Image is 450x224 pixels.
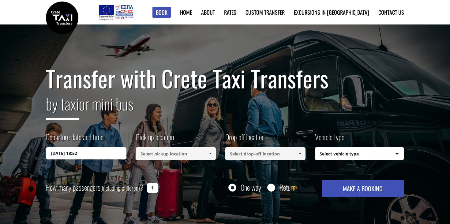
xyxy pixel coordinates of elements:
a: Show All Items [205,147,216,160]
a: About [201,8,215,16]
a: Rates [224,8,236,16]
small: (including children) [100,183,140,192]
label: One way [241,184,261,191]
input: Select drop-off location [225,147,306,160]
a: Home [180,8,192,16]
a: Crete Taxi Transfers | Safe Taxi Transfer Services from to Heraklion Airport, Chania Airport, Ret... [46,14,78,20]
img: e-bannersEUERDF180X90.jpg [98,3,134,21]
label: Pick up location [136,132,174,147]
a: Custom Transfer [246,8,285,16]
label: Return [279,184,295,191]
input: Select pickup location [136,147,216,160]
h1: Transfer with Crete Taxi Transfers [46,65,404,91]
a: Show All Items [295,147,305,160]
a: Contact us [378,8,404,16]
img: Crete Taxi Transfers | Safe Taxi Transfer Services from to Heraklion Airport, Chania Airport, Ret... [46,2,78,34]
label: How many passengers ? [46,180,143,195]
label: Vehicle type [315,132,344,147]
a: Book [152,7,171,18]
button: MAKE A BOOKING [322,180,404,197]
label: Drop off location [225,132,264,147]
span: Select vehicle type [315,147,404,160]
label: Departure date and time [46,132,103,147]
h2: or mini bus [46,91,404,124]
span: by taxi [46,92,79,120]
a: Excursions in [GEOGRAPHIC_DATA] [294,8,369,16]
